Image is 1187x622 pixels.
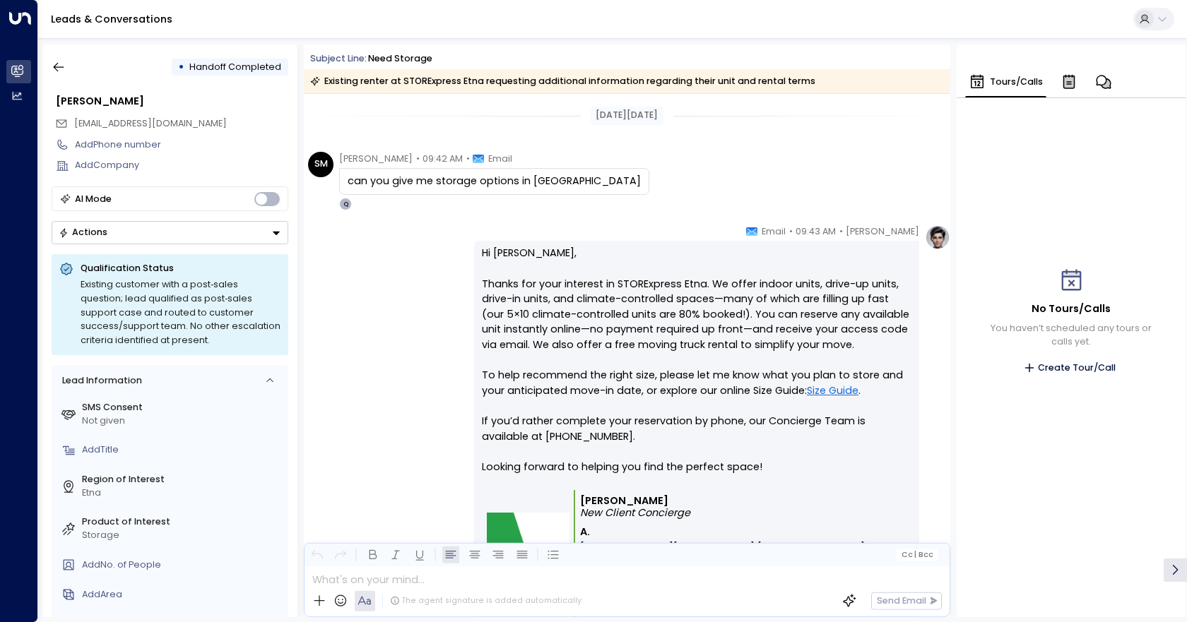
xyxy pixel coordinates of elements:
i: New Client Concierge [580,506,690,520]
div: Existing customer with a post‑sales question; lead qualified as post‑sales support case and route... [81,277,280,347]
label: SMS Consent [82,401,283,414]
img: profile-logo.png [925,225,950,250]
p: You haven’t scheduled any tours or calls yet. [990,322,1152,349]
div: Q [339,198,352,210]
button: Create Tour/Call [1016,356,1127,380]
button: Redo [332,546,350,564]
div: AddTitle [82,443,283,457]
div: [PERSON_NAME] [56,94,288,109]
p: Qualification Status [81,262,280,275]
span: A. [580,525,590,540]
div: AddArea [82,588,283,602]
span: [PERSON_NAME] [339,152,413,166]
div: Storage [82,529,283,542]
div: AddNo. of People [82,558,283,572]
h4: No Tours/Calls [1032,301,1111,317]
span: Handoff Completed [189,61,281,73]
a: Size Guide [807,383,858,399]
div: The agent signature is added automatically [390,595,582,606]
span: [STREET_ADDRESS][PERSON_NAME] [GEOGRAPHIC_DATA], PA 15223 [580,540,907,570]
a: Leads & Conversations [51,12,172,26]
span: [EMAIL_ADDRESS][DOMAIN_NAME] [74,117,227,129]
p: Hi [PERSON_NAME], Thanks for your interest in STORExpress Etna. We offer indoor units, drive-up u... [482,246,911,490]
span: Cc Bcc [902,551,933,559]
span: Email [762,225,786,239]
label: Product of Interest [82,515,283,529]
button: Cc|Bcc [897,549,938,561]
span: • [839,225,843,239]
span: • [789,225,793,239]
button: Tours/Calls [965,66,1046,97]
button: Actions [52,221,288,244]
b: [PERSON_NAME] [580,494,668,508]
div: AI Mode [75,192,112,206]
div: Actions [59,227,107,238]
div: Need storage [368,52,432,66]
div: Button group with a nested menu [52,221,288,244]
span: Email [488,152,512,166]
span: Subject Line: [310,52,367,64]
label: Region of Interest [82,473,283,486]
div: SM [308,152,333,177]
button: Undo [308,546,326,564]
span: • [416,152,420,166]
span: shanem223@yahoo.com [74,117,227,131]
div: Etna [82,486,283,500]
div: Lead Information [57,374,141,388]
span: | [914,551,916,559]
div: can you give me storage options in [GEOGRAPHIC_DATA] [348,174,641,189]
div: Existing renter at STORExpress Etna requesting additional information regarding their unit and re... [310,74,815,88]
div: AddPhone number [75,138,288,152]
div: AddCompany [75,159,288,172]
div: [DATE][DATE] [591,107,663,125]
div: • [178,56,184,78]
span: [PERSON_NAME] [846,225,919,239]
span: • [466,152,470,166]
span: 09:42 AM [423,152,463,166]
img: storexpress_logo.png [487,513,569,595]
span: 09:43 AM [796,225,836,239]
div: Not given [82,414,283,428]
p: Tours/Calls [990,74,1043,90]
